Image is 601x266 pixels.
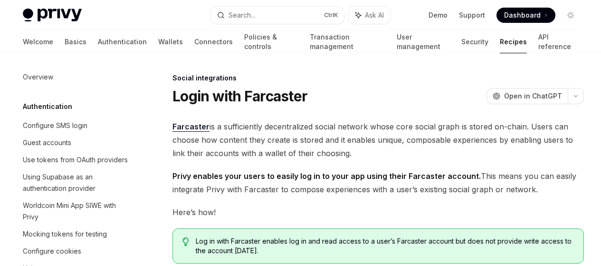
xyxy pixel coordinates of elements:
[349,7,391,24] button: Ask AI
[15,197,137,226] a: Worldcoin Mini App SIWE with Privy
[23,246,81,257] div: Configure cookies
[365,10,384,20] span: Ask AI
[229,10,255,21] div: Search...
[15,69,137,86] a: Overview
[23,9,82,22] img: light logo
[23,71,53,83] div: Overview
[23,200,131,223] div: Worldcoin Mini App SIWE with Privy
[496,8,555,23] a: Dashboard
[15,151,137,168] a: Use tokens from OAuth providers
[15,117,137,134] a: Configure SMS login
[324,11,338,19] span: Ctrl K
[158,30,183,53] a: Wallets
[23,30,53,53] a: Welcome
[172,206,584,219] span: Here’s how!
[98,30,147,53] a: Authentication
[194,30,233,53] a: Connectors
[310,30,385,53] a: Transaction management
[487,88,568,104] button: Open in ChatGPT
[172,122,210,132] a: Farcaster
[459,10,485,20] a: Support
[65,30,86,53] a: Basics
[500,30,527,53] a: Recipes
[429,10,448,20] a: Demo
[210,7,344,24] button: Search...CtrlK
[172,73,584,83] div: Social integrations
[172,171,481,181] strong: Privy enables your users to easily log in to your app using their Farcaster account.
[504,10,541,20] span: Dashboard
[15,168,137,197] a: Using Supabase as an authentication provider
[15,134,137,151] a: Guest accounts
[23,154,128,166] div: Use tokens from OAuth providers
[23,228,107,240] div: Mocking tokens for testing
[23,101,72,112] h5: Authentication
[23,171,131,194] div: Using Supabase as an authentication provider
[182,237,189,246] svg: Tip
[15,243,137,260] a: Configure cookies
[563,8,578,23] button: Toggle dark mode
[538,30,578,53] a: API reference
[23,137,71,148] div: Guest accounts
[172,120,584,160] span: is a sufficiently decentralized social network whose core social graph is stored on-chain. Users ...
[397,30,450,53] a: User management
[15,226,137,243] a: Mocking tokens for testing
[504,91,562,101] span: Open in ChatGPT
[172,122,210,131] strong: Farcaster
[461,30,488,53] a: Security
[244,30,298,53] a: Policies & controls
[196,236,574,256] span: Log in with Farcaster enables log in and read access to a user’s Farcaster account but does not p...
[172,88,307,105] h1: Login with Farcaster
[172,169,584,196] span: This means you can easily integrate Privy with Farcaster to compose experiences with a user’s exi...
[23,120,87,131] div: Configure SMS login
